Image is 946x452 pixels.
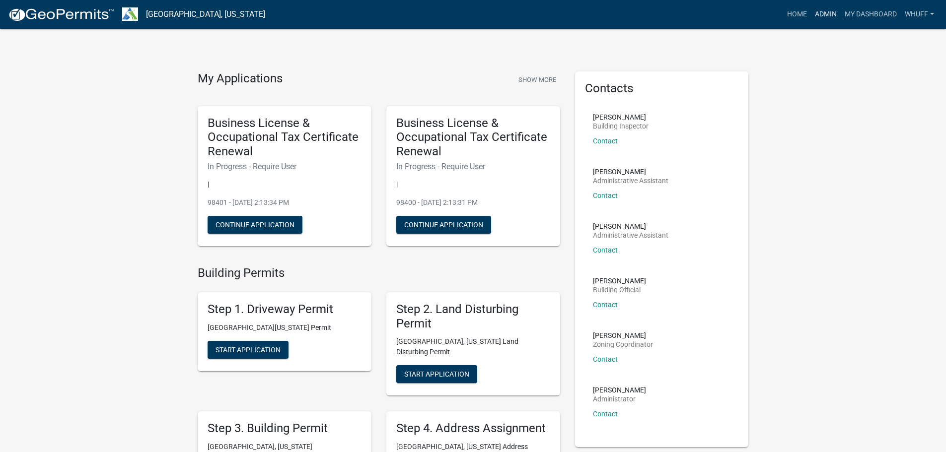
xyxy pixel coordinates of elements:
button: Start Application [208,341,289,359]
h6: In Progress - Require User [396,162,550,171]
button: Start Application [396,365,477,383]
p: [GEOGRAPHIC_DATA], [US_STATE] Land Disturbing Permit [396,336,550,357]
p: [PERSON_NAME] [593,114,649,121]
h5: Step 4. Address Assignment [396,421,550,436]
h5: Step 1. Driveway Permit [208,302,362,317]
h5: Step 3. Building Permit [208,421,362,436]
p: Administrative Assistant [593,232,668,239]
a: Contact [593,192,618,199]
h5: Business License & Occupational Tax Certificate Renewal [208,116,362,159]
span: Start Application [216,345,281,353]
h4: Building Permits [198,266,560,280]
p: [PERSON_NAME] [593,387,646,393]
h4: My Applications [198,71,283,86]
p: Administrative Assistant [593,177,668,184]
a: Contact [593,410,618,418]
p: [PERSON_NAME] [593,277,646,284]
a: whuff [901,5,938,24]
p: [GEOGRAPHIC_DATA][US_STATE] Permit [208,323,362,333]
button: Continue Application [208,216,302,234]
h5: Step 2. Land Disturbing Permit [396,302,550,331]
h6: In Progress - Require User [208,162,362,171]
button: Show More [514,71,560,88]
a: Contact [593,246,618,254]
p: Building Inspector [593,123,649,129]
p: [PERSON_NAME] [593,168,668,175]
p: 98401 - [DATE] 2:13:34 PM [208,197,362,208]
img: Troup County, Georgia [122,7,138,21]
span: Start Application [404,370,469,378]
p: [PERSON_NAME] [593,223,668,230]
p: Administrator [593,395,646,402]
a: [GEOGRAPHIC_DATA], [US_STATE] [146,6,265,23]
a: Contact [593,355,618,363]
a: Admin [811,5,841,24]
a: Contact [593,301,618,309]
a: Contact [593,137,618,145]
p: 98400 - [DATE] 2:13:31 PM [396,197,550,208]
p: Building Official [593,286,646,293]
p: Zoning Coordinator [593,341,653,348]
p: | [208,179,362,190]
h5: Business License & Occupational Tax Certificate Renewal [396,116,550,159]
p: [PERSON_NAME] [593,332,653,339]
a: Home [783,5,811,24]
button: Continue Application [396,216,491,234]
p: | [396,179,550,190]
h5: Contacts [585,81,739,96]
a: My Dashboard [841,5,901,24]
